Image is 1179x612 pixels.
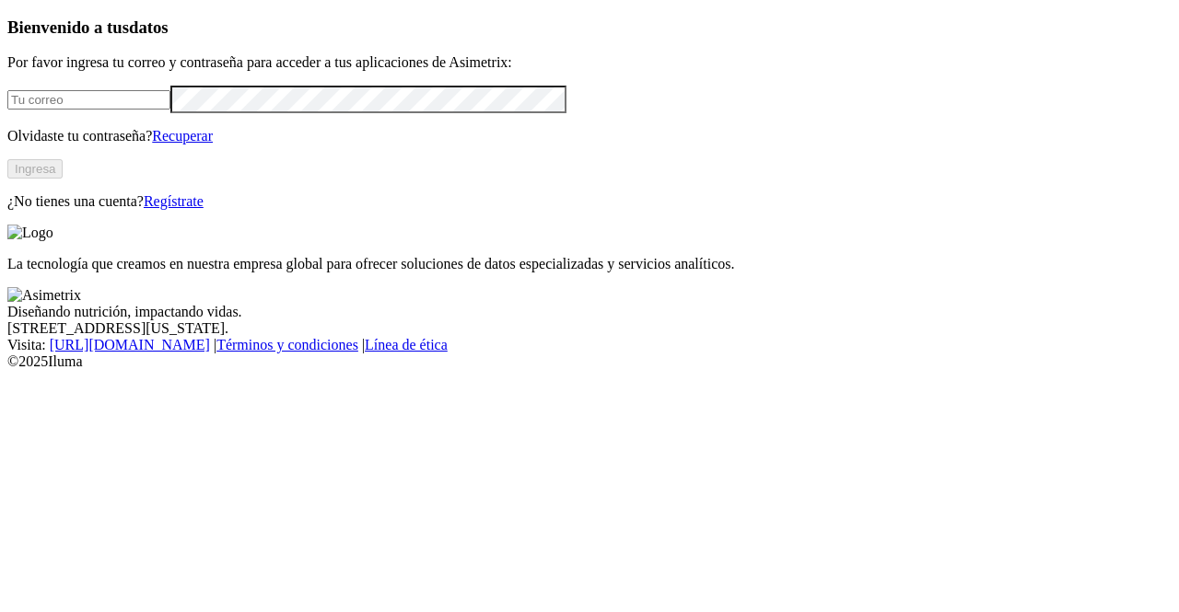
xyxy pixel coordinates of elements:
[7,193,1172,210] p: ¿No tienes una cuenta?
[7,225,53,241] img: Logo
[129,17,169,37] span: datos
[7,128,1172,144] p: Olvidaste tu contraseña?
[7,54,1172,71] p: Por favor ingresa tu correo y contraseña para acceder a tus aplicaciones de Asimetrix:
[7,304,1172,320] div: Diseñando nutrición, impactando vidas.
[216,337,358,352] a: Términos y condiciones
[365,337,448,352] a: Línea de ética
[7,17,1172,38] h3: Bienvenido a tus
[144,193,204,209] a: Regístrate
[7,287,81,304] img: Asimetrix
[7,256,1172,272] p: La tecnología que creamos en nuestra empresa global para ofrecer soluciones de datos especializad...
[7,337,1172,353] div: Visita : | |
[7,159,63,179] button: Ingresa
[7,90,170,110] input: Tu correo
[152,128,213,144] a: Recuperar
[7,320,1172,337] div: [STREET_ADDRESS][US_STATE].
[7,353,1172,370] div: © 2025 Iluma
[50,337,210,352] a: [URL][DOMAIN_NAME]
